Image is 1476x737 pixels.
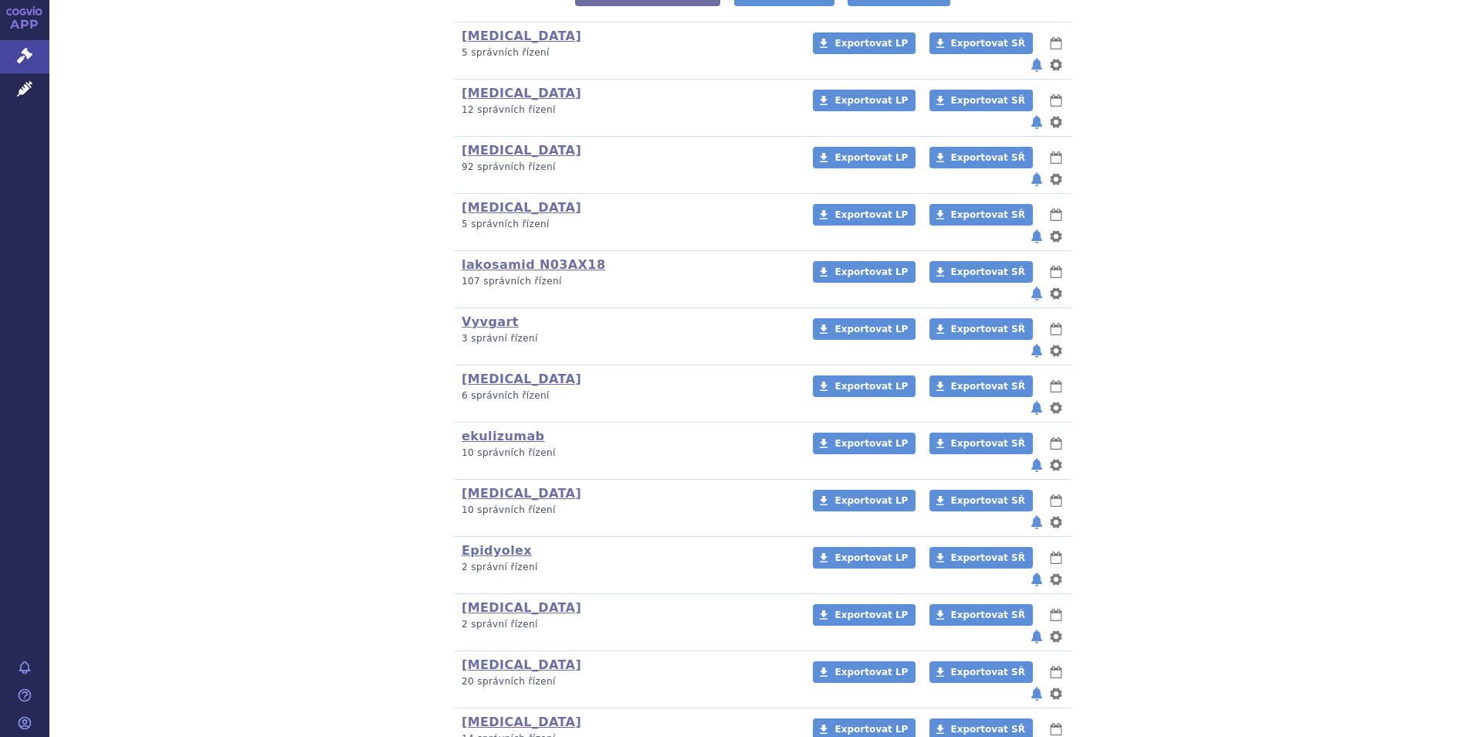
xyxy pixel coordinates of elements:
button: lhůty [1048,91,1064,110]
button: lhůty [1048,205,1064,224]
button: lhůty [1048,34,1064,53]
span: Exportovat SŘ [951,95,1025,106]
span: Exportovat SŘ [951,152,1025,163]
span: Exportovat LP [834,667,908,678]
button: notifikace [1029,684,1044,703]
button: lhůty [1048,606,1064,624]
button: nastavení [1048,284,1064,303]
button: nastavení [1048,570,1064,589]
a: [MEDICAL_DATA] [462,372,581,386]
span: Exportovat SŘ [951,324,1025,335]
a: Exportovat SŘ [929,490,1033,511]
button: nastavení [1048,113,1064,131]
p: 20 správních řízení [462,675,793,688]
span: Exportovat LP [834,152,908,163]
a: Exportovat LP [813,375,916,397]
button: notifikace [1029,113,1044,131]
span: Exportovat SŘ [951,552,1025,563]
a: [MEDICAL_DATA] [462,86,581,100]
a: Exportovat SŘ [929,433,1033,454]
button: nastavení [1048,684,1064,703]
span: Exportovat LP [834,95,908,106]
a: Exportovat SŘ [929,32,1033,54]
a: [MEDICAL_DATA] [462,200,581,215]
a: Exportovat SŘ [929,204,1033,226]
p: 12 správních řízení [462,104,793,117]
button: notifikace [1029,399,1044,417]
a: Exportovat LP [813,547,916,569]
p: 107 správních řízení [462,275,793,288]
button: notifikace [1029,170,1044,188]
span: Exportovat LP [834,209,908,220]
button: notifikace [1029,513,1044,532]
p: 2 správní řízení [462,618,793,631]
a: Vyvgart [462,314,519,329]
p: 5 správních řízení [462,218,793,231]
a: Exportovat SŘ [929,547,1033,569]
span: Exportovat SŘ [951,267,1025,277]
span: Exportovat SŘ [951,209,1025,220]
a: ekulizumab [462,429,544,443]
a: [MEDICAL_DATA] [462,486,581,501]
button: notifikace [1029,627,1044,646]
button: lhůty [1048,663,1064,681]
a: [MEDICAL_DATA] [462,29,581,43]
span: Exportovat SŘ [951,495,1025,506]
button: lhůty [1048,549,1064,567]
span: Exportovat LP [834,438,908,449]
span: Exportovat LP [834,495,908,506]
a: [MEDICAL_DATA] [462,657,581,672]
span: Exportovat LP [834,610,908,620]
a: Exportovat LP [813,204,916,226]
span: Exportovat SŘ [951,381,1025,392]
a: Exportovat LP [813,661,916,683]
button: notifikace [1029,284,1044,303]
p: 92 správních řízení [462,161,793,174]
a: Exportovat LP [813,318,916,340]
span: Exportovat SŘ [951,667,1025,678]
a: Epidyolex [462,543,532,558]
a: Exportovat SŘ [929,147,1033,168]
span: Exportovat LP [834,552,908,563]
p: 2 správní řízení [462,561,793,574]
span: Exportovat SŘ [951,724,1025,735]
a: Exportovat LP [813,32,916,54]
button: notifikace [1029,56,1044,74]
button: lhůty [1048,434,1064,453]
button: nastavení [1048,227,1064,246]
button: notifikace [1029,570,1044,589]
p: 3 správní řízení [462,332,793,345]
a: Exportovat LP [813,147,916,168]
span: Exportovat SŘ [951,438,1025,449]
button: nastavení [1048,341,1064,360]
span: Exportovat LP [834,324,908,335]
button: nastavení [1048,56,1064,74]
a: [MEDICAL_DATA] [462,600,581,615]
a: Exportovat SŘ [929,375,1033,397]
a: Exportovat SŘ [929,604,1033,626]
p: 6 správních řízení [462,389,793,402]
span: Exportovat SŘ [951,38,1025,49]
a: Exportovat LP [813,490,916,511]
button: nastavení [1048,627,1064,646]
a: Exportovat LP [813,90,916,111]
a: lakosamid N03AX18 [462,257,605,272]
button: lhůty [1048,263,1064,281]
a: Exportovat LP [813,433,916,454]
button: nastavení [1048,513,1064,532]
a: Exportovat SŘ [929,661,1033,683]
span: Exportovat LP [834,724,908,735]
button: notifikace [1029,456,1044,474]
button: nastavení [1048,456,1064,474]
button: notifikace [1029,227,1044,246]
button: lhůty [1048,320,1064,338]
span: Exportovat LP [834,381,908,392]
button: nastavení [1048,170,1064,188]
p: 10 správních řízení [462,447,793,460]
span: Exportovat LP [834,267,908,277]
span: Exportovat LP [834,38,908,49]
button: lhůty [1048,491,1064,510]
a: Exportovat LP [813,604,916,626]
a: [MEDICAL_DATA] [462,143,581,158]
a: Exportovat LP [813,261,916,283]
